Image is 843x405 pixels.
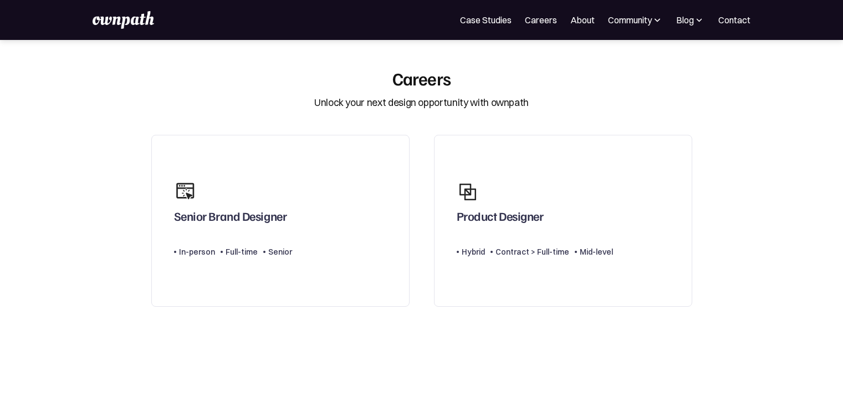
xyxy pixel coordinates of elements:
[314,95,529,110] div: Unlock your next design opportunity with ownpath
[392,68,451,89] div: Careers
[580,245,613,259] div: Mid-level
[460,13,512,27] a: Case Studies
[525,13,557,27] a: Careers
[608,13,652,27] div: Community
[151,135,410,307] a: Senior Brand DesignerIn-personFull-timeSenior
[495,245,569,259] div: Contract > Full-time
[179,245,215,259] div: In-person
[226,245,258,259] div: Full-time
[174,209,287,229] div: Senior Brand Designer
[608,13,663,27] div: Community
[718,13,750,27] a: Contact
[462,245,485,259] div: Hybrid
[676,13,694,27] div: Blog
[434,135,692,307] a: Product DesignerHybridContract > Full-timeMid-level
[676,13,705,27] div: Blog
[570,13,595,27] a: About
[268,245,292,259] div: Senior
[457,209,544,229] div: Product Designer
